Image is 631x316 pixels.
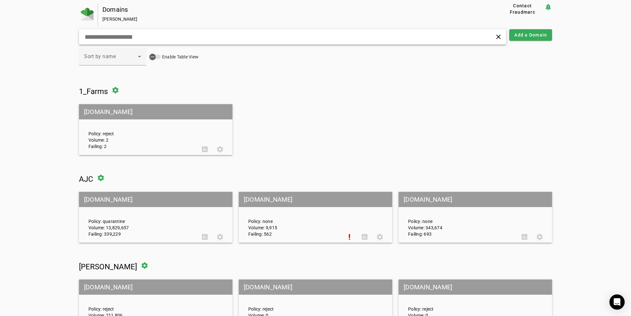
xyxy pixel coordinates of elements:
div: Policy: none Volume: 9,915 Failing: 562 [244,198,342,237]
button: DMARC Report [517,229,532,245]
span: [PERSON_NAME] [79,262,137,271]
span: Contact Fraudmarc [503,3,542,15]
button: DMARC Report [357,229,372,245]
button: Settings [532,229,547,245]
mat-grid-tile-header: [DOMAIN_NAME] [399,192,552,207]
img: Fraudmarc Logo [81,8,94,20]
div: Policy: quarantine Volume: 13,829,657 Failing: 339,229 [84,198,197,237]
div: Open Intercom Messenger [609,294,625,310]
mat-grid-tile-header: [DOMAIN_NAME] [79,104,232,119]
label: Enable Table View [161,54,198,60]
button: Settings [372,229,387,245]
span: AJC [79,175,93,184]
div: [PERSON_NAME] [102,16,480,22]
span: Sort by name [84,53,116,59]
div: Policy: none Volume: 343,674 Failing: 693 [403,198,517,237]
span: Add a Domain [514,32,547,38]
button: Settings [212,142,228,157]
app-page-header: Domains [79,3,552,26]
button: DMARC Report [197,142,212,157]
mat-icon: notification_important [544,3,552,11]
button: Add a Domain [509,29,552,41]
div: Policy: reject Volume: 2 Failing: 2 [84,110,197,150]
mat-grid-tile-header: [DOMAIN_NAME] [239,192,392,207]
span: 1_Farms [79,87,108,96]
button: Settings [212,229,228,245]
mat-grid-tile-header: [DOMAIN_NAME] [399,279,552,295]
mat-grid-tile-header: [DOMAIN_NAME] [79,279,232,295]
mat-grid-tile-header: [DOMAIN_NAME] [239,279,392,295]
div: Domains [102,6,480,13]
mat-grid-tile-header: [DOMAIN_NAME] [79,192,232,207]
button: DMARC Report [197,229,212,245]
button: Set Up [342,229,357,245]
button: Contact Fraudmarc [500,3,544,15]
